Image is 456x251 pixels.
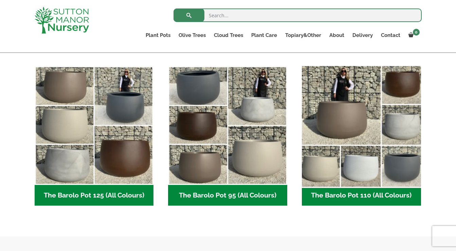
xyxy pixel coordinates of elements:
[174,8,422,22] input: Search...
[35,7,89,34] img: logo
[175,30,210,40] a: Olive Trees
[35,185,154,206] h2: The Barolo Pot 125 (All Colours)
[210,30,247,40] a: Cloud Trees
[325,30,348,40] a: About
[247,30,281,40] a: Plant Care
[302,185,421,206] h2: The Barolo Pot 110 (All Colours)
[299,63,424,188] img: The Barolo Pot 110 (All Colours)
[168,66,287,185] img: The Barolo Pot 95 (All Colours)
[281,30,325,40] a: Topiary&Other
[168,185,287,206] h2: The Barolo Pot 95 (All Colours)
[35,66,154,206] a: Visit product category The Barolo Pot 125 (All Colours)
[168,66,287,206] a: Visit product category The Barolo Pot 95 (All Colours)
[377,30,404,40] a: Contact
[404,30,422,40] a: 0
[142,30,175,40] a: Plant Pots
[35,66,154,185] img: The Barolo Pot 125 (All Colours)
[302,66,421,206] a: Visit product category The Barolo Pot 110 (All Colours)
[348,30,377,40] a: Delivery
[413,29,420,36] span: 0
